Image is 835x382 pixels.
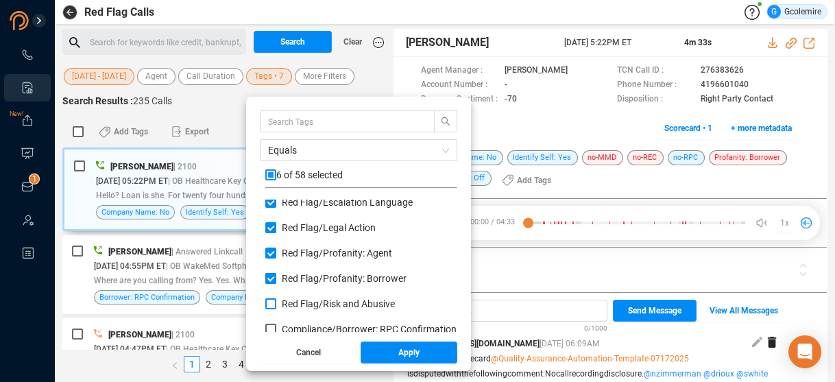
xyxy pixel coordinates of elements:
[96,176,168,186] span: [DATE] 05:22PM ET
[398,342,420,363] span: Apply
[617,64,694,78] span: TCN Call ID :
[114,121,148,143] span: Add Tags
[90,121,156,143] button: Add Tags
[421,64,498,78] span: Agent Manager :
[186,68,235,85] span: Call Duration
[163,121,217,143] button: Export
[771,5,777,19] span: G
[505,93,517,107] span: -70
[421,78,498,93] span: Account Number :
[233,356,250,372] li: 4
[282,222,376,233] span: Red Flag/ Legal Action
[494,169,559,191] button: Add Tags
[4,41,51,69] li: Interactions
[166,344,263,354] span: | OB Healthcare Key Client
[709,150,787,165] span: Profanity: Borrower
[702,300,786,322] button: View All Messages
[94,274,470,285] span: Where are you calling from? Yes. Yes. What's this about? About what? February ninth? Hey, man. You'r
[507,150,578,165] span: Identify Self: Yes
[505,64,568,78] span: [PERSON_NAME]
[628,300,681,322] span: Send Message
[406,34,489,51] span: [PERSON_NAME]
[540,339,599,348] span: [DATE] 06:09AM
[582,150,623,165] span: no-MMD
[166,261,261,271] span: | OB WakeMed Softphone
[664,117,712,139] span: Scorecard • 1
[166,356,184,372] li: Previous Page
[84,4,154,21] span: Red Flag Calls
[10,11,85,30] img: prodigal-logo
[564,36,668,49] span: [DATE] 5:22PM ET
[4,74,51,102] li: Smart Reports
[62,235,387,314] div: [PERSON_NAME]| Answered Linkcall[DATE] 04:55PM ET| OB WakeMed Softphone2m 23sWhere are you callin...
[201,357,216,372] a: 2
[234,357,249,372] a: 4
[184,357,199,372] a: 1
[99,291,195,304] span: Borrower: RPC Confirmation
[731,117,792,139] span: + more metadata
[171,330,195,339] span: | 2100
[613,300,697,322] button: Send Message
[282,197,413,208] span: Red Flag/ Escalation Language
[569,369,604,379] span: recording
[137,68,176,85] button: Agent
[211,291,282,304] span: Company Name: Yes
[644,369,703,379] : @ nzimmerman
[282,324,457,335] span: Compliance/ Borrower: RPC Confirmation
[108,330,171,339] span: [PERSON_NAME]
[407,369,413,379] span: is
[4,140,51,167] li: Visuals
[775,213,794,232] button: 1x
[455,354,491,363] span: scorecard
[332,31,373,53] button: Clear
[145,68,167,85] span: Agent
[21,114,34,128] a: New!
[701,64,744,78] span: 276383626
[710,300,778,322] span: View All Messages
[435,117,457,126] span: search
[303,68,346,85] span: More Filters
[668,150,705,165] span: no-RPC
[200,356,217,372] li: 2
[491,354,691,363] : @ Quality-Assurance-Automation-Template-07172025
[94,344,166,354] span: [DATE] 04:47PM ET
[276,169,343,180] span: 6 of 58 selected
[62,95,133,106] span: Search Results :
[545,369,556,379] span: No
[361,342,458,363] button: Apply
[133,95,172,106] span: 235 Calls
[72,68,126,85] span: [DATE] - [DATE]
[684,38,712,47] span: 4m 33s
[462,213,528,233] span: 00:00 / 04:33
[268,140,449,160] span: Equals
[266,356,284,372] li: Next Page
[584,322,607,333] span: 0/1000
[173,162,197,171] span: | 2100
[280,31,305,53] span: Search
[4,173,51,200] li: Inbox
[617,93,694,107] span: Disposition :
[404,263,791,277] span: Transcription
[246,68,292,85] button: Tags • 7
[657,117,720,139] button: Scorecard • 1
[295,68,354,85] button: More Filters
[736,369,770,379] : @ swhite
[64,68,134,85] button: [DATE] - [DATE]
[507,369,545,379] span: comment:
[101,206,169,219] span: Company Name: No
[96,189,532,200] span: Hello? Loan is she. For twenty four hundred dollars for the love of fucking [DEMOGRAPHIC_DATA]. A...
[703,369,736,379] : @ drioux
[62,147,387,231] div: [PERSON_NAME]| 210004[DATE] 05:22PM ET| OB Healthcare Key Client4m 33sHello? Loan is she. For twe...
[10,100,23,128] span: New!
[32,174,37,188] p: 1
[627,150,664,165] span: no-REC
[171,361,179,370] span: left
[94,261,166,271] span: [DATE] 04:55PM ET
[617,78,694,93] span: Phone Number :
[407,339,540,348] span: [EMAIL_ADDRESS][DOMAIN_NAME]
[282,248,392,259] span: Red Flag/ Profanity: Agent
[723,117,799,139] button: + more metadata
[29,174,39,184] sup: 1
[446,369,461,379] span: with
[343,31,362,53] span: Clear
